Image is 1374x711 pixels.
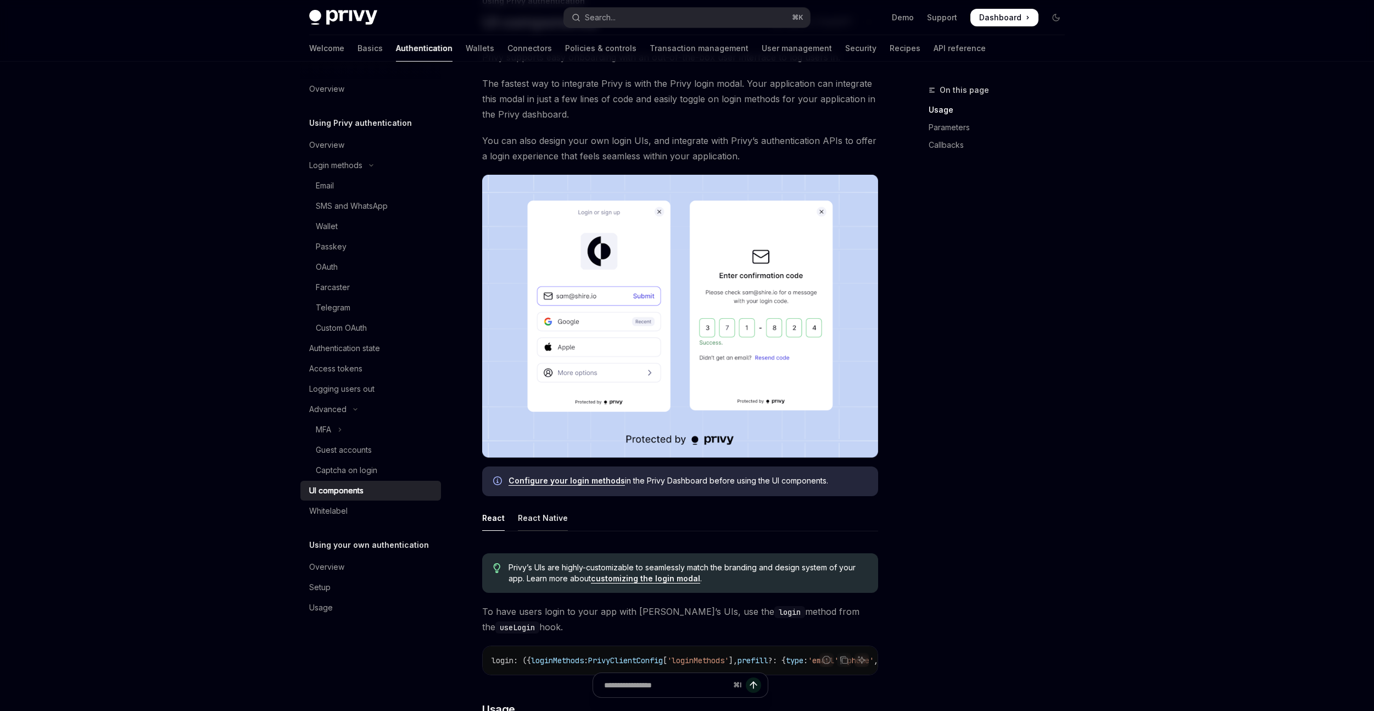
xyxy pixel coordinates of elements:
[792,13,803,22] span: ⌘ K
[667,656,729,665] span: 'loginMethods'
[316,301,350,314] div: Telegram
[513,656,531,665] span: : ({
[768,656,786,665] span: ?: {
[466,35,494,62] a: Wallets
[316,179,334,192] div: Email
[300,298,441,318] a: Telegram
[482,604,878,635] span: To have users login to your app with [PERSON_NAME]’s UIs, use the method from the hook.
[482,133,878,164] span: You can also design your own login UIs, and integrate with Privy’s authentication APIs to offer a...
[746,677,761,693] button: Send message
[854,653,869,667] button: Ask AI
[482,505,505,531] div: React
[358,35,383,62] a: Basics
[309,35,344,62] a: Welcome
[309,382,375,396] div: Logging users out
[591,574,700,584] a: customizing the login modal
[1047,9,1065,26] button: Toggle dark mode
[663,656,667,665] span: [
[729,656,738,665] span: ],
[929,101,1074,119] a: Usage
[604,673,729,697] input: Ask a question...
[300,598,441,618] a: Usage
[491,656,513,665] span: login
[300,257,441,277] a: OAuth
[309,538,429,552] h5: Using your own authentication
[300,196,441,216] a: SMS and WhatsApp
[300,577,441,597] a: Setup
[316,199,388,213] div: SMS and WhatsApp
[929,136,1074,154] a: Callbacks
[874,656,878,665] span: ,
[940,84,989,97] span: On this page
[482,175,878,458] img: images/Onboard.png
[774,606,805,618] code: login
[300,379,441,399] a: Logging users out
[309,342,380,355] div: Authentication state
[300,338,441,358] a: Authentication state
[300,176,441,196] a: Email
[300,79,441,99] a: Overview
[309,10,377,25] img: dark logo
[786,656,803,665] span: type
[309,82,344,96] div: Overview
[493,476,504,487] svg: Info
[309,403,347,416] div: Advanced
[300,420,441,440] button: Toggle MFA section
[564,8,810,27] button: Open search
[300,359,441,379] a: Access tokens
[762,35,832,62] a: User management
[300,237,441,257] a: Passkey
[584,656,588,665] span: :
[495,621,539,634] code: useLogin
[316,464,377,477] div: Captcha on login
[300,399,441,419] button: Toggle Advanced section
[316,240,347,253] div: Passkey
[300,135,441,155] a: Overview
[808,656,839,665] span: 'email'
[300,277,441,297] a: Farcaster
[803,656,808,665] span: :
[509,476,625,486] a: Configure your login methods
[738,656,768,665] span: prefill
[892,12,914,23] a: Demo
[300,155,441,175] button: Toggle Login methods section
[309,601,333,614] div: Usage
[819,653,834,667] button: Report incorrect code
[309,159,362,172] div: Login methods
[316,321,367,335] div: Custom OAuth
[309,504,348,518] div: Whitelabel
[970,9,1038,26] a: Dashboard
[316,443,372,457] div: Guest accounts
[934,35,986,62] a: API reference
[845,35,876,62] a: Security
[300,501,441,521] a: Whitelabel
[300,440,441,460] a: Guest accounts
[588,656,663,665] span: PrivyClientConfig
[531,656,584,665] span: loginMethods
[309,484,364,497] div: UI components
[300,318,441,338] a: Custom OAuth
[650,35,749,62] a: Transaction management
[396,35,453,62] a: Authentication
[309,362,362,375] div: Access tokens
[482,76,878,122] span: The fastest way to integrate Privy is with the Privy login modal. Your application can integrate ...
[300,216,441,236] a: Wallet
[316,423,331,436] div: MFA
[309,560,344,574] div: Overview
[507,35,552,62] a: Connectors
[837,653,851,667] button: Copy the contents from the code block
[890,35,920,62] a: Recipes
[927,12,957,23] a: Support
[565,35,636,62] a: Policies & controls
[300,557,441,577] a: Overview
[316,220,338,233] div: Wallet
[309,581,331,594] div: Setup
[309,138,344,152] div: Overview
[585,11,616,24] div: Search...
[509,475,867,486] span: in the Privy Dashboard before using the UI components.
[300,481,441,501] a: UI components
[493,563,501,573] svg: Tip
[309,116,412,130] h5: Using Privy authentication
[518,505,568,531] div: React Native
[979,12,1021,23] span: Dashboard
